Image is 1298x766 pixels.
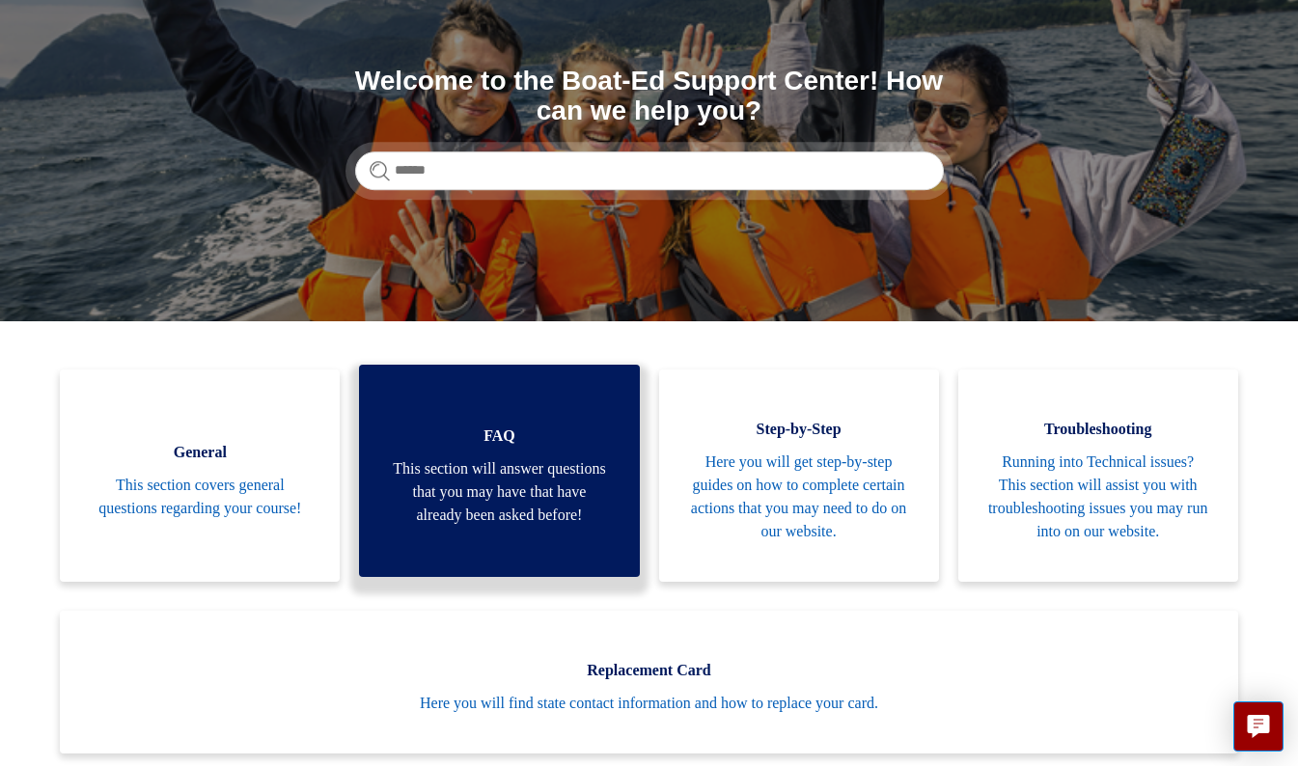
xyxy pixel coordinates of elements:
span: Step-by-Step [688,418,910,441]
span: Here you will get step-by-step guides on how to complete certain actions that you may need to do ... [688,451,910,543]
a: FAQ This section will answer questions that you may have that have already been asked before! [359,365,639,577]
span: FAQ [388,424,610,448]
button: Live chat [1233,701,1284,752]
span: General [89,441,311,464]
span: This section covers general questions regarding your course! [89,474,311,520]
a: General This section covers general questions regarding your course! [60,369,340,582]
span: Running into Technical issues? This section will assist you with troubleshooting issues you may r... [987,451,1209,543]
input: Search [355,151,944,190]
span: This section will answer questions that you may have that have already been asked before! [388,457,610,527]
span: Troubleshooting [987,418,1209,441]
span: Replacement Card [89,659,1209,682]
a: Replacement Card Here you will find state contact information and how to replace your card. [60,611,1238,753]
h1: Welcome to the Boat-Ed Support Center! How can we help you? [355,67,944,126]
span: Here you will find state contact information and how to replace your card. [89,692,1209,715]
a: Step-by-Step Here you will get step-by-step guides on how to complete certain actions that you ma... [659,369,939,582]
a: Troubleshooting Running into Technical issues? This section will assist you with troubleshooting ... [958,369,1238,582]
